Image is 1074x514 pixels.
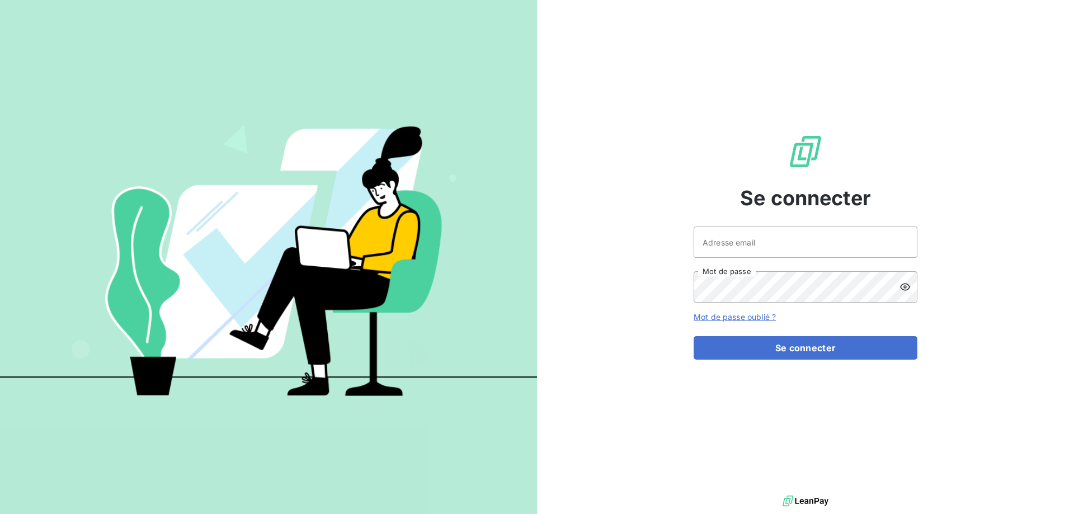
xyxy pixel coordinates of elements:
[694,336,917,360] button: Se connecter
[694,227,917,258] input: placeholder
[740,183,871,213] span: Se connecter
[694,312,776,322] a: Mot de passe oublié ?
[783,493,828,510] img: logo
[788,134,823,169] img: Logo LeanPay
